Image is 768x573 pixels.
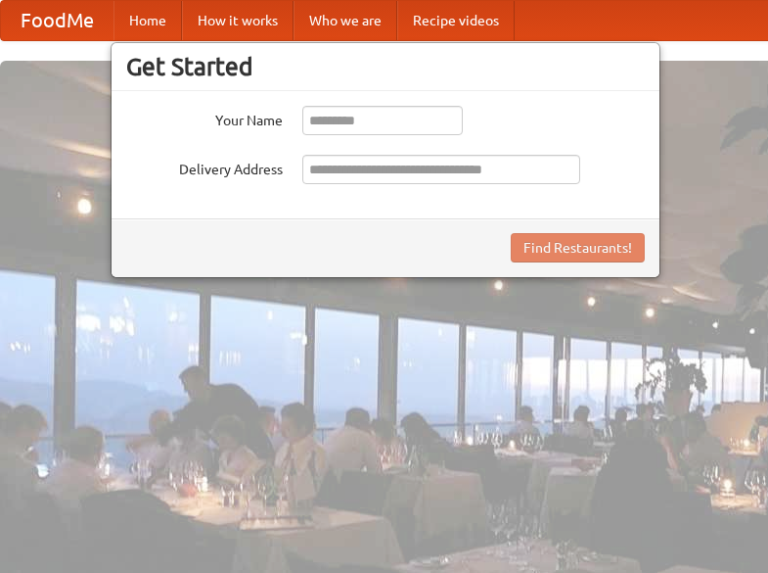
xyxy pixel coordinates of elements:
[294,1,397,40] a: Who we are
[113,1,182,40] a: Home
[397,1,515,40] a: Recipe videos
[182,1,294,40] a: How it works
[126,106,283,130] label: Your Name
[511,233,645,263] button: Find Restaurants!
[126,155,283,179] label: Delivery Address
[126,52,645,81] h3: Get Started
[1,1,113,40] a: FoodMe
